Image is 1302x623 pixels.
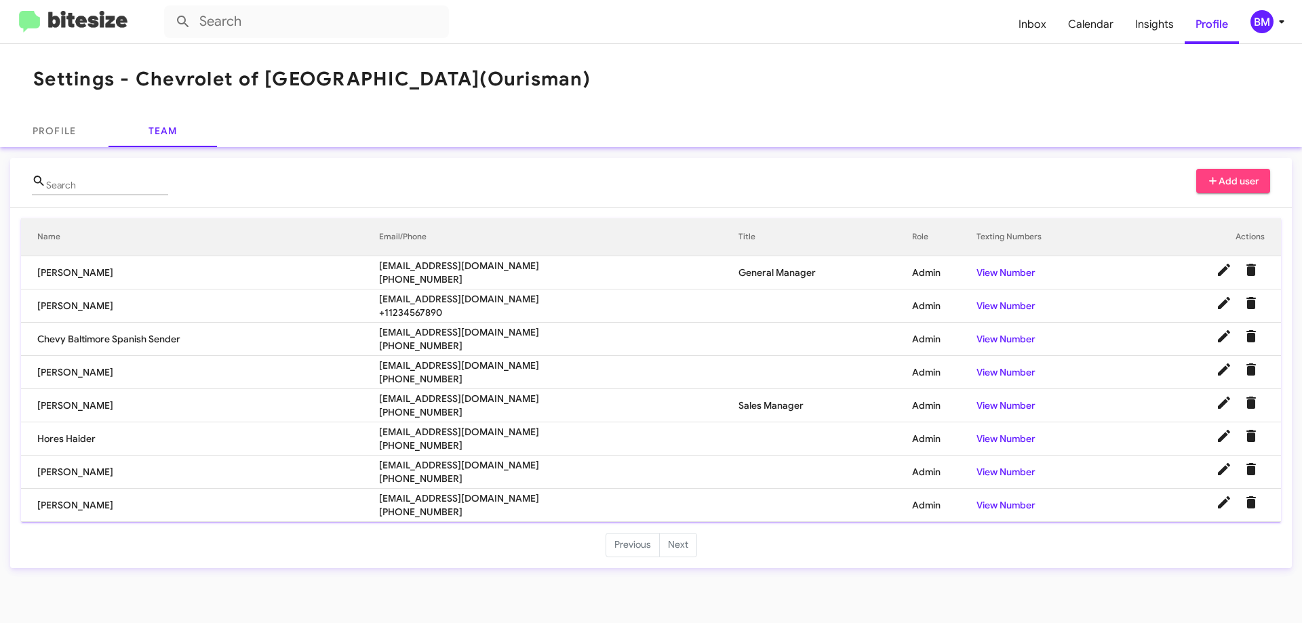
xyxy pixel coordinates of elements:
[1185,5,1239,44] a: Profile
[1207,169,1260,193] span: Add user
[1008,5,1057,44] a: Inbox
[976,399,1035,411] a: View Number
[379,458,738,472] span: [EMAIL_ADDRESS][DOMAIN_NAME]
[379,292,738,306] span: [EMAIL_ADDRESS][DOMAIN_NAME]
[33,68,591,90] h1: Settings - Chevrolet of [GEOGRAPHIC_DATA]
[976,300,1035,312] a: View Number
[912,389,976,422] td: Admin
[1250,10,1274,33] div: BM
[1238,289,1265,317] button: Delete User
[379,259,738,273] span: [EMAIL_ADDRESS][DOMAIN_NAME]
[1124,5,1185,44] a: Insights
[379,325,738,339] span: [EMAIL_ADDRESS][DOMAIN_NAME]
[1238,422,1265,449] button: Delete User
[1238,389,1265,416] button: Delete User
[21,456,379,489] td: [PERSON_NAME]
[164,5,449,38] input: Search
[479,67,591,91] span: (Ourisman)
[379,218,738,256] th: Email/Phone
[21,389,379,422] td: [PERSON_NAME]
[976,466,1035,478] a: View Number
[379,472,738,485] span: [PHONE_NUMBER]
[379,339,738,353] span: [PHONE_NUMBER]
[379,273,738,286] span: [PHONE_NUMBER]
[738,389,912,422] td: Sales Manager
[21,323,379,356] td: Chevy Baltimore Spanish Sender
[976,499,1035,511] a: View Number
[21,356,379,389] td: [PERSON_NAME]
[738,218,912,256] th: Title
[912,256,976,289] td: Admin
[379,425,738,439] span: [EMAIL_ADDRESS][DOMAIN_NAME]
[21,489,379,522] td: [PERSON_NAME]
[1238,256,1265,283] button: Delete User
[1238,456,1265,483] button: Delete User
[21,289,379,323] td: [PERSON_NAME]
[976,218,1123,256] th: Texting Numbers
[1238,356,1265,383] button: Delete User
[976,333,1035,345] a: View Number
[912,356,976,389] td: Admin
[379,372,738,386] span: [PHONE_NUMBER]
[1238,323,1265,350] button: Delete User
[912,289,976,323] td: Admin
[21,256,379,289] td: [PERSON_NAME]
[1196,169,1271,193] button: Add user
[976,433,1035,445] a: View Number
[21,422,379,456] td: Hores Haider
[379,359,738,372] span: [EMAIL_ADDRESS][DOMAIN_NAME]
[976,266,1035,279] a: View Number
[379,392,738,405] span: [EMAIL_ADDRESS][DOMAIN_NAME]
[379,405,738,419] span: [PHONE_NUMBER]
[912,456,976,489] td: Admin
[379,505,738,519] span: [PHONE_NUMBER]
[1238,489,1265,516] button: Delete User
[912,422,976,456] td: Admin
[976,366,1035,378] a: View Number
[1057,5,1124,44] a: Calendar
[379,306,738,319] span: +11234567890
[912,323,976,356] td: Admin
[379,491,738,505] span: [EMAIL_ADDRESS][DOMAIN_NAME]
[46,180,168,191] input: Name or Email
[912,218,976,256] th: Role
[379,439,738,452] span: [PHONE_NUMBER]
[738,256,912,289] td: General Manager
[912,489,976,522] td: Admin
[1122,218,1281,256] th: Actions
[1239,10,1287,33] button: BM
[21,218,379,256] th: Name
[108,115,217,147] a: Team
